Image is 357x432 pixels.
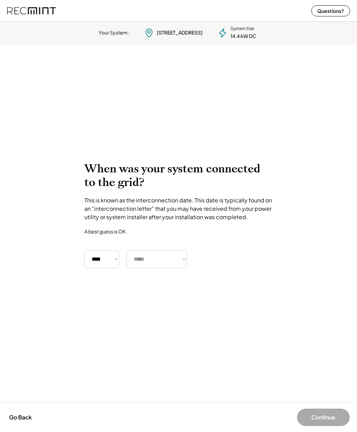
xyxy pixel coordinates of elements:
img: recmint-logotype%403x%20%281%29.jpeg [7,1,56,20]
button: Continue [297,409,350,426]
h2: When was your system connected to the grid? [84,162,273,189]
div: This is known as the interconnection date. This date is typically found on an “interconnection le... [84,196,273,221]
div: A best guess is OK. [84,228,127,234]
div: System Size [230,26,254,32]
div: [STREET_ADDRESS] [157,29,203,36]
button: Questions? [311,5,350,16]
button: Go Back [7,410,34,425]
div: Your System: [99,29,129,36]
div: 14.4 kW DC [230,33,256,40]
